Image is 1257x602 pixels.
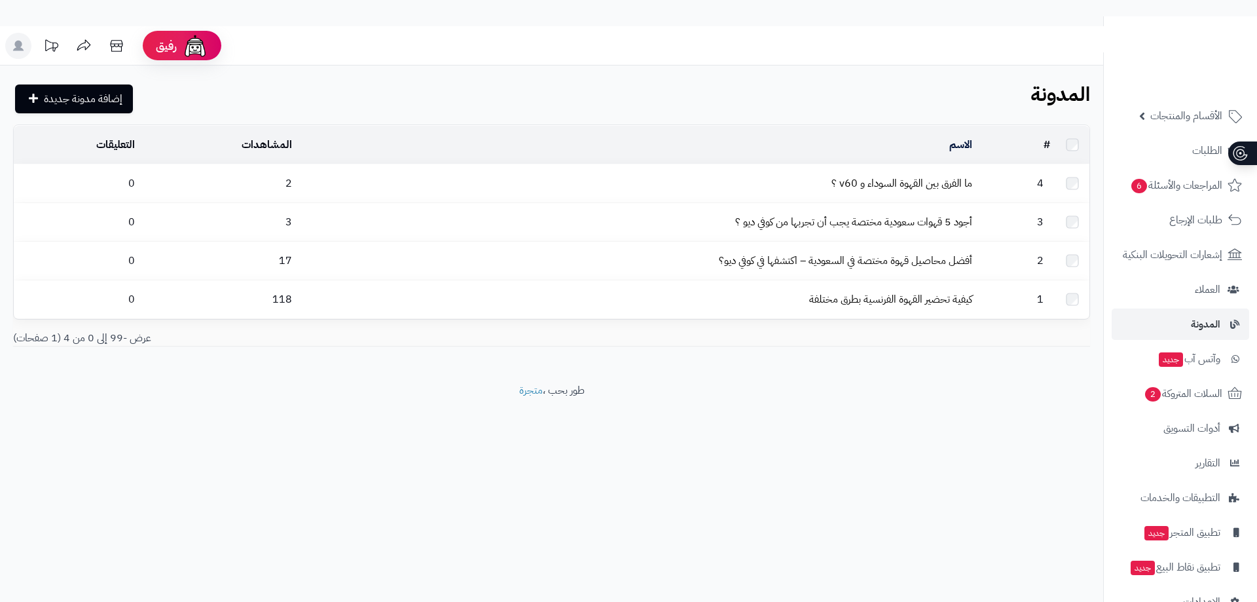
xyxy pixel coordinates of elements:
span: 4 [1030,176,1050,191]
span: التقارير [1195,454,1220,472]
span: المراجعات والأسئلة [1130,176,1222,195]
td: 0 [14,203,140,241]
a: تطبيق نقاط البيعجديد [1112,552,1249,583]
td: المشاهدات [140,126,297,164]
div: عرض -99 إلى 0 من 4 (1 صفحات) [3,331,552,346]
td: 118 [140,280,297,318]
a: وآتس آبجديد [1112,343,1249,375]
a: التقارير [1112,447,1249,479]
span: العملاء [1195,280,1220,299]
a: تطبيق المتجرجديد [1112,517,1249,548]
a: المراجعات والأسئلة6 [1112,170,1249,201]
span: 3 [1030,214,1050,230]
span: جديد [1159,352,1183,367]
span: الأقسام والمنتجات [1150,107,1222,125]
span: السلات المتروكة [1144,385,1222,403]
a: أجود 5 قهوات سعودية مختصة يجب أن تجربها من كوفي ديو ؟ [735,214,972,230]
span: المدونة [1191,315,1220,333]
a: متجرة [519,383,543,398]
td: 17 [140,242,297,280]
a: التطبيقات والخدمات [1112,482,1249,514]
span: أدوات التسويق [1163,419,1220,438]
span: 1 [1030,292,1050,307]
td: 3 [140,203,297,241]
img: ai-face.png [182,33,208,59]
span: إشعارات التحويلات البنكية [1123,246,1222,264]
a: إشعارات التحويلات البنكية [1112,239,1249,271]
span: طلبات الإرجاع [1169,211,1222,229]
td: 0 [14,280,140,318]
a: تحديثات المنصة [35,33,67,62]
td: التعليقات [14,126,140,164]
a: إضافة مدونة جديدة [15,85,133,113]
a: الاسم [949,137,972,153]
span: جديد [1131,561,1155,575]
td: 0 [14,242,140,280]
a: العملاء [1112,274,1249,305]
b: المدونة [1030,79,1090,109]
td: 0 [14,164,140,202]
td: # [977,126,1055,164]
span: وآتس آب [1157,350,1220,368]
span: الطلبات [1192,141,1222,160]
a: أفضل محاصيل قهوة مختصة في السعودية – اكتشفها في كوفي ديو؟ [719,253,972,269]
span: تطبيق نقاط البيع [1129,558,1220,576]
a: طلبات الإرجاع [1112,204,1249,236]
span: 6 [1131,179,1147,193]
a: أدوات التسويق [1112,413,1249,444]
span: 2 [1030,253,1050,269]
span: رفيق [156,38,177,54]
span: التطبيقات والخدمات [1140,489,1220,507]
td: 2 [140,164,297,202]
a: الطلبات [1112,135,1249,166]
a: المدونة [1112,309,1249,340]
a: السلات المتروكة2 [1112,378,1249,409]
span: 2 [1145,387,1161,402]
span: جديد [1144,526,1169,540]
span: إضافة مدونة جديدة [44,91,122,107]
span: تطبيق المتجر [1143,523,1220,542]
a: ما الفرق بين القهوة السوداء و v60 ؟ [831,176,972,191]
a: كيفية تحضير القهوة الفرنسية بطرق مختلفة [809,292,972,307]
